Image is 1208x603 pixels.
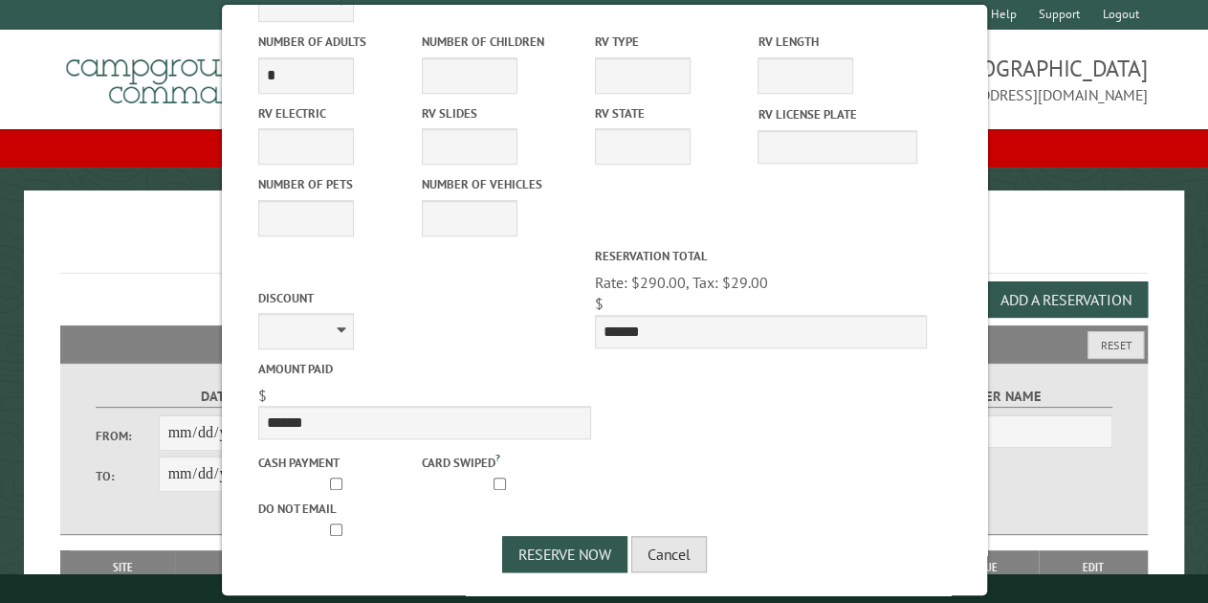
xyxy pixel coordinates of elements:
[758,33,917,51] label: RV Length
[257,360,590,378] label: Amount paid
[936,550,1038,585] th: Due
[60,325,1148,362] h2: Filters
[60,221,1148,274] h1: Reservations
[594,104,754,123] label: RV State
[60,37,299,112] img: Campground Commander
[1039,550,1148,585] th: Edit
[631,536,707,572] button: Cancel
[257,175,417,193] label: Number of Pets
[594,33,754,51] label: RV Type
[421,175,581,193] label: Number of Vehicles
[96,467,158,485] label: To:
[758,105,917,123] label: RV License Plate
[594,294,603,313] span: $
[594,247,927,265] label: Reservation Total
[175,550,314,585] th: Dates
[257,500,417,518] label: Do not email
[257,33,417,51] label: Number of Adults
[96,427,158,445] label: From:
[594,273,767,292] span: Rate: $290.00, Tax: $29.00
[70,550,175,585] th: Site
[502,536,627,572] button: Reserve Now
[494,451,499,464] a: ?
[257,386,266,405] span: $
[863,386,1112,408] label: Customer Name
[257,454,417,472] label: Cash payment
[257,104,417,123] label: RV Electric
[257,289,590,307] label: Discount
[984,281,1148,318] button: Add a Reservation
[421,450,581,471] label: Card swiped
[421,104,581,123] label: RV Slides
[96,386,345,408] label: Dates
[421,33,581,51] label: Number of Children
[1087,331,1144,359] button: Reset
